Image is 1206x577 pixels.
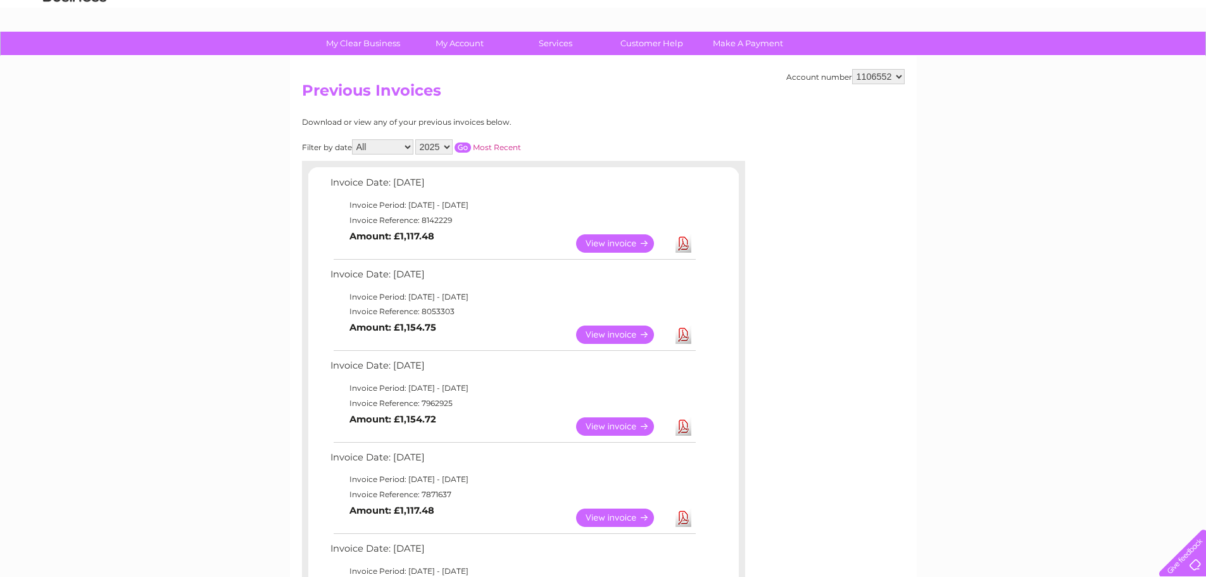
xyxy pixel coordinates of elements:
[349,505,434,516] b: Amount: £1,117.48
[675,417,691,436] a: Download
[473,143,521,152] a: Most Recent
[349,322,436,333] b: Amount: £1,154.75
[576,417,669,436] a: View
[1164,54,1194,63] a: Log out
[327,472,698,487] td: Invoice Period: [DATE] - [DATE]
[1015,54,1043,63] a: Energy
[327,357,698,381] td: Invoice Date: [DATE]
[327,289,698,305] td: Invoice Period: [DATE] - [DATE]
[42,33,107,72] img: logo.png
[327,487,698,502] td: Invoice Reference: 7871637
[967,6,1055,22] a: 0333 014 3131
[349,414,436,425] b: Amount: £1,154.72
[327,174,698,198] td: Invoice Date: [DATE]
[675,326,691,344] a: Download
[1050,54,1088,63] a: Telecoms
[327,266,698,289] td: Invoice Date: [DATE]
[983,54,1007,63] a: Water
[407,32,512,55] a: My Account
[576,326,669,344] a: View
[302,139,634,155] div: Filter by date
[576,509,669,527] a: View
[302,118,634,127] div: Download or view any of your previous invoices below.
[327,396,698,411] td: Invoice Reference: 7962925
[302,82,905,106] h2: Previous Invoices
[1096,54,1114,63] a: Blog
[327,198,698,213] td: Invoice Period: [DATE] - [DATE]
[696,32,800,55] a: Make A Payment
[786,69,905,84] div: Account number
[327,449,698,472] td: Invoice Date: [DATE]
[327,304,698,319] td: Invoice Reference: 8053303
[349,231,434,242] b: Amount: £1,117.48
[503,32,608,55] a: Services
[327,540,698,564] td: Invoice Date: [DATE]
[675,509,691,527] a: Download
[600,32,704,55] a: Customer Help
[1122,54,1153,63] a: Contact
[305,7,903,61] div: Clear Business is a trading name of Verastar Limited (registered in [GEOGRAPHIC_DATA] No. 3667643...
[675,234,691,253] a: Download
[327,213,698,228] td: Invoice Reference: 8142229
[327,381,698,396] td: Invoice Period: [DATE] - [DATE]
[311,32,415,55] a: My Clear Business
[576,234,669,253] a: View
